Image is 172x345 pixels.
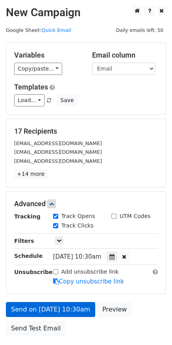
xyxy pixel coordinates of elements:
[6,27,71,33] small: Google Sheet:
[14,94,44,106] a: Load...
[14,63,62,75] a: Copy/paste...
[97,302,132,317] a: Preview
[61,222,94,230] label: Track Clicks
[14,200,158,208] h5: Advanced
[113,27,166,33] a: Daily emails left: 50
[133,307,172,345] iframe: Chat Widget
[53,278,124,285] a: Copy unsubscribe link
[41,27,71,33] a: Quick Email
[14,149,102,155] small: [EMAIL_ADDRESS][DOMAIN_NAME]
[53,253,102,260] span: [DATE] 10:30am
[6,321,66,336] a: Send Test Email
[92,51,158,60] h5: Email column
[61,268,119,276] label: Add unsubscribe link
[14,269,53,275] strong: Unsubscribe
[14,127,158,136] h5: 17 Recipients
[14,158,102,164] small: [EMAIL_ADDRESS][DOMAIN_NAME]
[14,83,48,91] a: Templates
[14,213,41,220] strong: Tracking
[57,94,77,106] button: Save
[14,253,43,259] strong: Schedule
[6,302,95,317] a: Send on [DATE] 10:30am
[14,238,34,244] strong: Filters
[6,6,166,19] h2: New Campaign
[14,140,102,146] small: [EMAIL_ADDRESS][DOMAIN_NAME]
[14,51,80,60] h5: Variables
[14,169,47,179] a: +14 more
[113,26,166,35] span: Daily emails left: 50
[120,212,150,220] label: UTM Codes
[61,212,95,220] label: Track Opens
